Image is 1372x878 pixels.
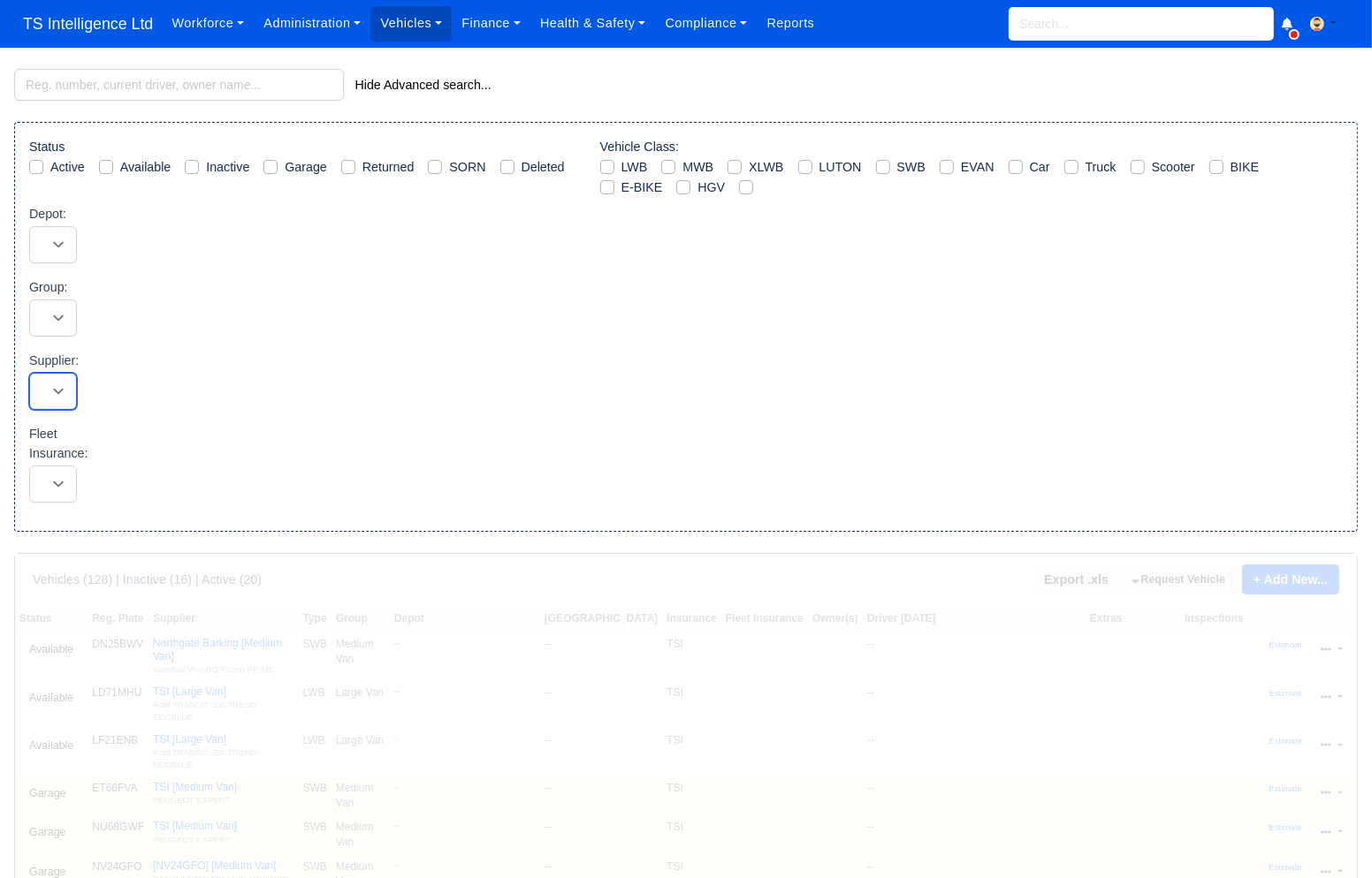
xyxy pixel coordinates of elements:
[522,157,565,178] label: Deleted
[344,70,503,100] button: Hide Advanced search...
[14,7,162,42] a: TS Intelligence Ltd
[452,6,530,41] a: Finance
[697,178,725,198] label: HGV
[621,157,648,178] label: LWB
[29,137,579,197] div: Status
[162,6,254,41] a: Workforce
[897,157,926,178] label: SWB
[682,157,713,178] label: MWB
[1086,157,1117,178] label: Truck
[1009,7,1274,41] input: Search...
[1231,157,1259,178] label: BIKE
[29,204,66,224] label: Depot:
[29,424,88,465] label: Fleet Insurance:
[757,6,824,41] a: Reports
[449,157,485,178] label: SORN
[362,157,415,178] label: Returned
[655,6,757,41] a: Compliance
[14,6,162,42] span: TS Intelligence Ltd
[29,351,79,371] label: Supplier:
[621,178,663,198] label: E-BIKE
[819,157,862,178] label: LUTON
[600,137,1343,197] div: Vehicle Class:
[1152,157,1195,178] label: Scooter
[206,157,249,178] label: Inactive
[961,157,995,178] label: EVAN
[749,157,783,178] label: XLWB
[285,157,326,178] label: Garage
[1030,157,1050,178] label: Car
[29,277,68,298] label: Group:
[120,157,171,178] label: Available
[530,6,656,41] a: Health & Safety
[370,6,452,41] a: Vehicles
[14,69,344,101] input: Reg. number, current driver, owner name...
[254,6,370,41] a: Administration
[50,157,85,178] label: Active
